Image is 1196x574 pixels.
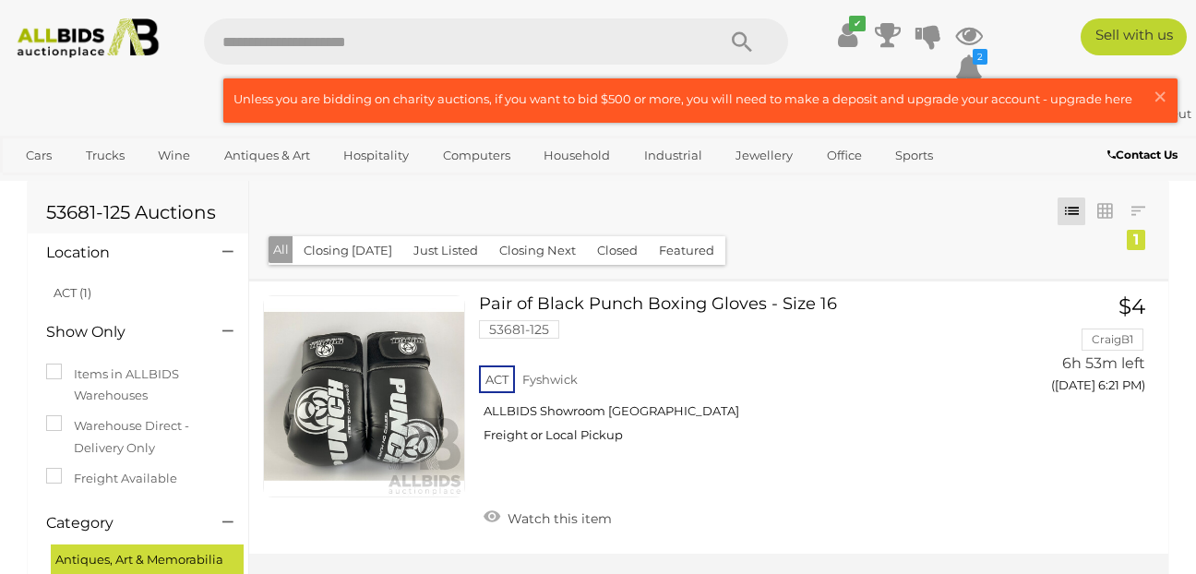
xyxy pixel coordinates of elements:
[1029,295,1150,403] a: $4 CraigB1 6h 53m left ([DATE] 6:21 PM)
[833,18,861,52] a: ✔
[46,202,230,222] h1: 53681-125 Auctions
[479,503,616,531] a: Watch this item
[269,236,293,263] button: All
[14,171,169,201] a: [GEOGRAPHIC_DATA]
[46,245,195,261] h4: Location
[1107,145,1182,165] a: Contact Us
[1127,230,1145,250] div: 1
[1081,18,1187,55] a: Sell with us
[46,324,195,341] h4: Show Only
[883,140,945,171] a: Sports
[648,236,725,265] button: Featured
[1152,78,1168,114] span: ×
[493,295,1001,457] a: Pair of Black Punch Boxing Gloves - Size 16 53681-125 ACT Fyshwick ALLBIDS Showroom [GEOGRAPHIC_D...
[815,140,874,171] a: Office
[724,140,805,171] a: Jewellery
[331,140,421,171] a: Hospitality
[1118,293,1145,319] span: $4
[849,16,866,31] i: ✔
[955,52,983,85] a: 2
[212,140,322,171] a: Antiques & Art
[586,236,649,265] button: Closed
[632,140,714,171] a: Industrial
[46,415,230,459] label: Warehouse Direct - Delivery Only
[1107,148,1178,161] b: Contact Us
[503,510,612,527] span: Watch this item
[146,140,202,171] a: Wine
[54,285,91,300] a: ACT (1)
[488,236,587,265] button: Closing Next
[9,18,168,58] img: Allbids.com.au
[973,49,987,65] i: 2
[431,140,522,171] a: Computers
[293,236,403,265] button: Closing [DATE]
[14,140,64,171] a: Cars
[46,515,195,532] h4: Category
[402,236,489,265] button: Just Listed
[74,140,137,171] a: Trucks
[696,18,788,65] button: Search
[46,468,177,489] label: Freight Available
[532,140,622,171] a: Household
[46,364,230,407] label: Items in ALLBIDS Warehouses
